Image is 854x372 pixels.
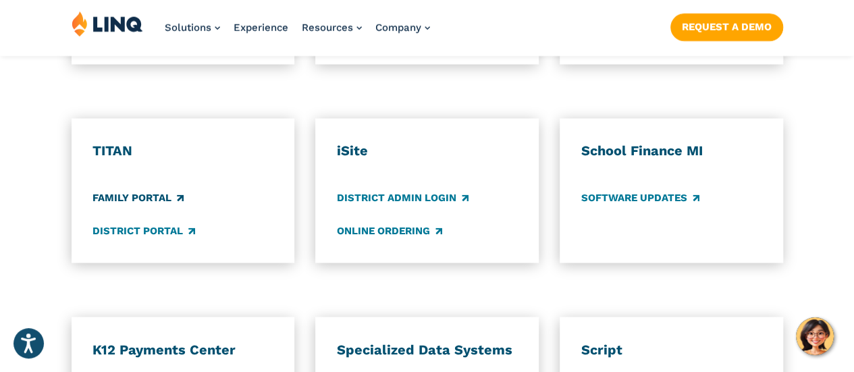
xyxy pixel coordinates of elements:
span: Company [375,22,421,34]
nav: Button Navigation [670,11,783,41]
a: Experience [234,22,288,34]
span: Resources [302,22,353,34]
h3: TITAN [92,142,273,160]
h3: iSite [337,142,517,160]
button: Hello, have a question? Let’s chat. [796,317,834,355]
h3: K12 Payments Center [92,341,273,358]
span: Solutions [165,22,211,34]
h3: School Finance MI [581,142,762,160]
a: Family Portal [92,190,184,205]
a: Software Updates [581,190,699,205]
h3: Specialized Data Systems [337,341,517,358]
a: Online Ordering [337,223,442,238]
a: Company [375,22,430,34]
nav: Primary Navigation [165,11,430,55]
a: Solutions [165,22,220,34]
h3: Script [581,341,762,358]
a: Request a Demo [670,14,783,41]
a: District Portal [92,223,195,238]
img: LINQ | K‑12 Software [72,11,143,36]
a: District Admin Login [337,190,469,205]
a: Resources [302,22,362,34]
